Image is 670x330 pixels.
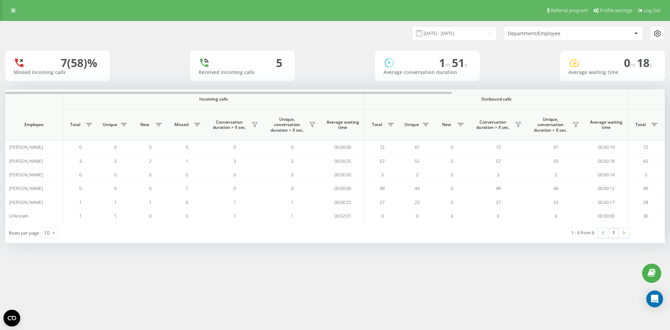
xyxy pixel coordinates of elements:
span: Referral program [551,8,588,13]
td: 00:00:00 [585,209,628,223]
span: 0 [149,144,151,150]
span: 51 [452,55,467,70]
span: 0 [149,171,151,178]
td: 00:00:14 [585,168,628,182]
span: 3 [233,158,236,164]
span: s [464,61,467,69]
span: 3 [497,171,499,178]
span: 1 [233,213,236,219]
td: 00:02:01 [321,209,365,223]
td: 00:00:00 [321,182,365,195]
td: 00:00:00 [321,140,365,154]
span: 0 [233,185,236,191]
span: 0 [291,185,293,191]
span: 49 [380,185,385,191]
span: 44 [415,185,419,191]
span: 0 [79,185,82,191]
span: 60 [643,158,648,164]
div: 1 - 6 from 6 [571,229,594,236]
span: 1 [149,199,151,205]
span: 61 [553,144,558,150]
button: Open CMP widget [3,310,20,327]
span: 0 [114,171,117,178]
span: 2 [149,158,151,164]
span: 1 [114,199,117,205]
span: Conversation duration > Х sec. [209,119,250,130]
span: 1 [439,55,452,70]
span: Outbound calls [381,96,612,102]
span: 3 [291,158,293,164]
span: 0 [451,199,453,205]
span: [PERSON_NAME] [9,144,43,150]
span: 0 [186,213,188,219]
span: 2 [416,171,418,178]
span: 0 [291,171,293,178]
span: Unique [403,122,420,127]
span: 23 [415,199,419,205]
span: Total [66,122,84,127]
span: 1 [291,213,293,219]
span: 0 [451,158,453,164]
span: 44 [553,185,558,191]
span: 0 [79,144,82,150]
a: 1 [608,228,619,238]
span: s [649,61,652,69]
td: 00:00:18 [585,154,628,168]
span: 0 [79,171,82,178]
td: 00:00:22 [321,195,365,209]
span: 0 [451,185,453,191]
span: 1 [79,213,82,219]
span: 0 [451,213,453,219]
span: 49 [643,185,648,191]
span: 0 [149,213,151,219]
span: 23 [553,199,558,205]
span: 36 [643,213,648,219]
span: 1 [291,199,293,205]
span: m [630,61,637,69]
span: Unique, conversation duration > Х sec. [530,117,571,133]
span: 72 [643,144,648,150]
span: 55 [415,158,419,164]
span: 27 [496,199,501,205]
span: 1 [114,213,117,219]
div: Open Intercom Messenger [646,291,663,307]
span: 5 [186,144,188,150]
div: Average waiting time [568,69,656,75]
span: 57 [496,158,501,164]
span: [PERSON_NAME] [9,158,43,164]
span: 57 [380,158,385,164]
div: Missed incoming calls [14,69,102,75]
span: 0 [233,171,236,178]
span: 1 [233,199,236,205]
span: Profile settings [600,8,632,13]
span: 49 [496,185,501,191]
div: 7 (58)% [61,56,97,69]
span: Rows per page [9,230,39,236]
td: 00:00:12 [585,182,628,195]
span: 3 [381,171,384,178]
span: [PERSON_NAME] [9,199,43,205]
span: 0 [554,213,557,219]
td: 00:00:00 [321,168,365,182]
td: 00:00:17 [585,195,628,209]
span: 27 [380,199,385,205]
span: 1 [186,158,188,164]
span: 1 [186,185,188,191]
span: [PERSON_NAME] [9,185,43,191]
span: Unique [101,122,119,127]
td: 00:00:25 [321,154,365,168]
span: 0 [186,171,188,178]
div: 5 [276,56,282,69]
span: 0 [291,144,293,150]
span: Employee [11,122,57,127]
span: Average waiting time [326,119,359,130]
span: 28 [643,199,648,205]
span: Unique, conversation duration > Х sec. [267,117,307,133]
span: 0 [186,199,188,205]
span: Total [368,122,386,127]
span: 3 [114,158,117,164]
span: m [445,61,452,69]
span: 0 [114,185,117,191]
span: 72 [496,144,501,150]
span: 2 [554,171,557,178]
